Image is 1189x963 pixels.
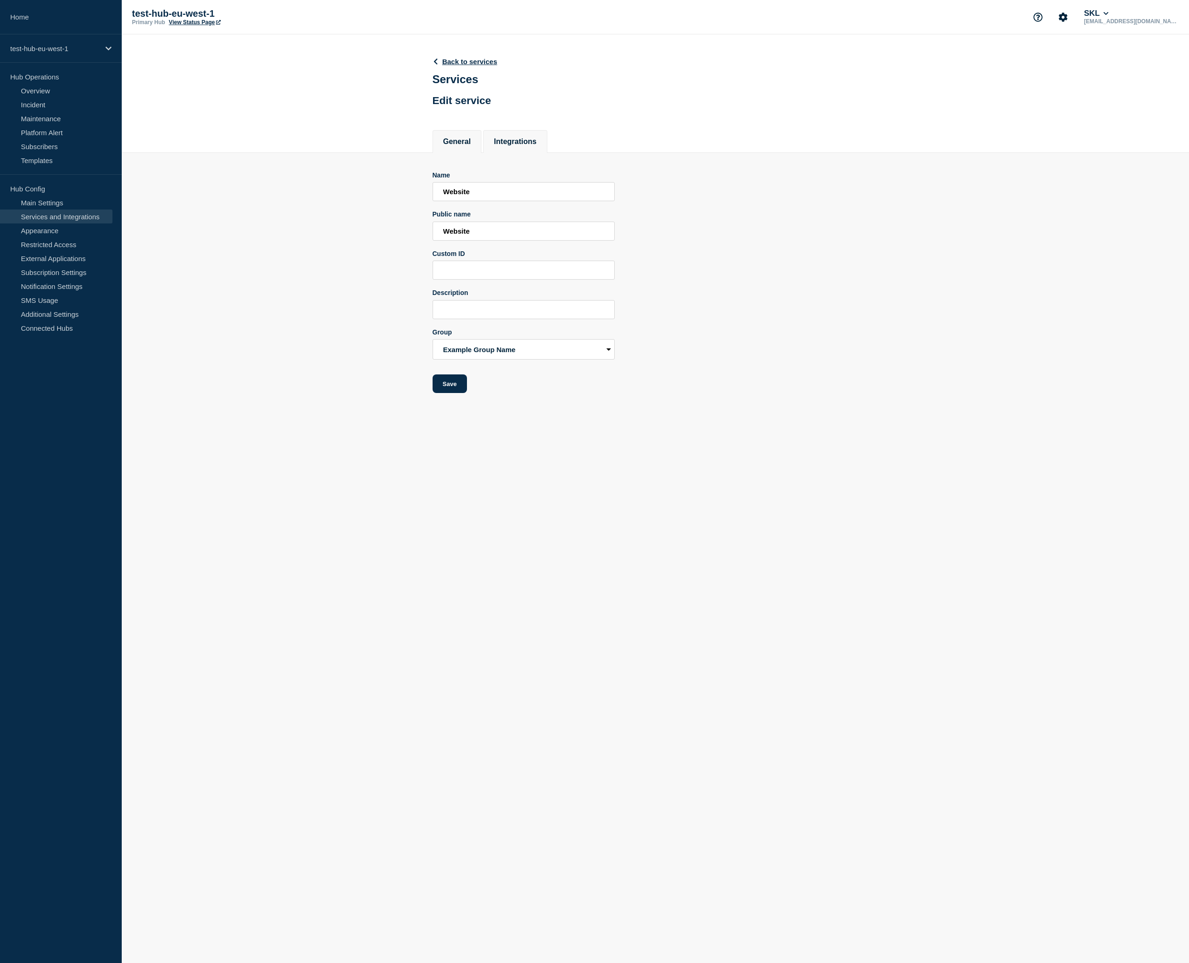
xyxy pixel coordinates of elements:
[443,138,471,146] button: General
[433,95,498,107] h2: Edit service
[132,19,165,26] p: Primary Hub
[433,374,467,393] button: Save
[433,300,615,319] input: Description
[132,8,318,19] p: test-hub-eu-west-1
[169,19,220,26] a: View Status Page
[433,250,615,257] div: Custom ID
[1082,9,1110,18] button: SKL
[1053,7,1073,27] button: Account settings
[433,171,615,179] div: Name
[1082,18,1179,25] p: [EMAIL_ADDRESS][DOMAIN_NAME]
[433,261,615,280] input: Custom ID
[1028,7,1048,27] button: Support
[433,289,615,296] div: Description
[494,138,537,146] button: Integrations
[433,339,615,360] select: Group
[433,182,615,201] input: Name
[433,328,615,336] div: Group
[10,45,99,52] p: test-hub-eu-west-1
[433,222,615,241] input: Public name
[433,210,615,218] div: Public name
[433,73,498,86] h1: Services
[433,58,498,66] a: Back to services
